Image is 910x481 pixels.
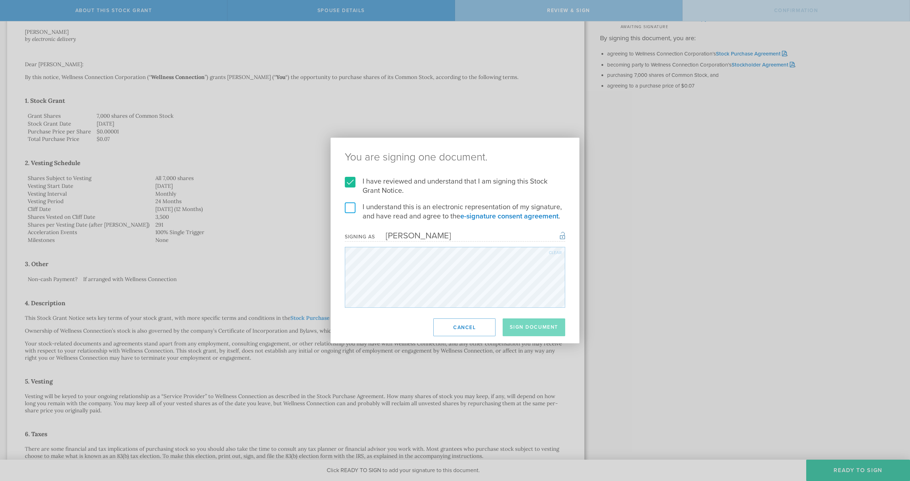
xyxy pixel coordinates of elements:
[503,318,565,336] button: Sign Document
[345,152,565,163] ng-pluralize: You are signing one document.
[460,212,558,221] a: e-signature consent agreement
[375,231,451,241] div: [PERSON_NAME]
[345,234,375,240] div: Signing as
[433,318,496,336] button: Cancel
[345,177,565,195] label: I have reviewed and understand that I am signing this Stock Grant Notice.
[345,202,565,221] label: I understand this is an electronic representation of my signature, and have read and agree to the .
